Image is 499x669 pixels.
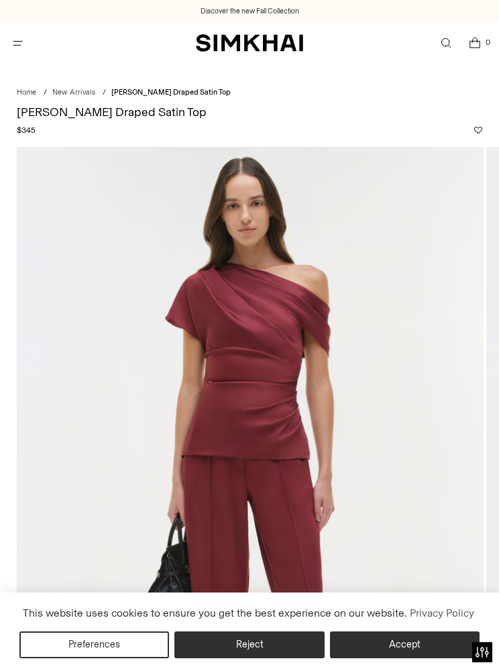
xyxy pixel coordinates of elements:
[23,607,407,619] span: This website uses cookies to ensure you get the best experience on our website.
[52,88,95,97] a: New Arrivals
[17,124,36,136] span: $345
[432,30,459,57] a: Open search modal
[482,36,494,48] span: 0
[103,87,106,99] div: /
[17,87,483,99] nav: breadcrumbs
[17,88,36,97] a: Home
[11,618,135,658] iframe: Sign Up via Text for Offers
[174,631,324,658] button: Reject
[196,34,303,53] a: SIMKHAI
[461,30,488,57] a: Open cart modal
[474,126,482,134] button: Add to Wishlist
[111,88,231,97] span: [PERSON_NAME] Draped Satin Top
[330,631,480,658] button: Accept
[44,87,47,99] div: /
[407,603,476,623] a: Privacy Policy (opens in a new tab)
[4,30,32,57] button: Open menu modal
[201,6,299,17] a: Discover the new Fall Collection
[17,107,483,119] h1: [PERSON_NAME] Draped Satin Top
